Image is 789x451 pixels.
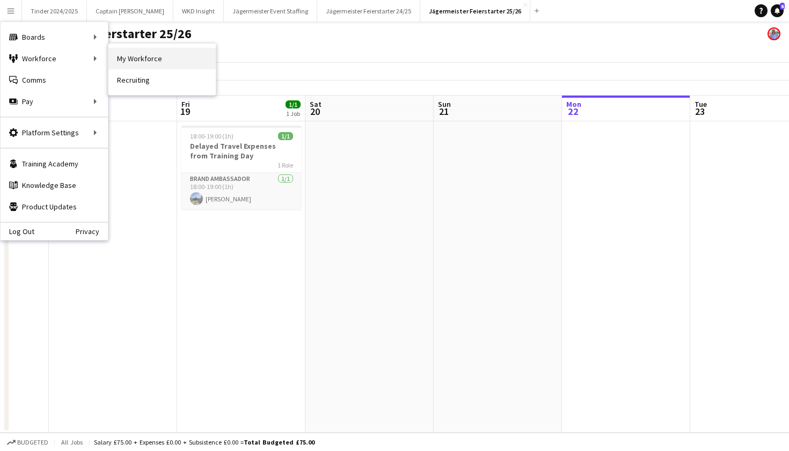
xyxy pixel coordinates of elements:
[17,439,48,446] span: Budgeted
[1,196,108,217] a: Product Updates
[181,173,302,209] app-card-role: Brand Ambassador1/118:00-19:00 (1h)[PERSON_NAME]
[278,132,293,140] span: 1/1
[108,48,216,69] a: My Workforce
[780,3,785,10] span: 6
[5,437,50,448] button: Budgeted
[181,126,302,209] app-job-card: 18:00-19:00 (1h)1/1Delayed Travel Expenses from Training Day1 RoleBrand Ambassador1/118:00-19:00 ...
[1,153,108,174] a: Training Academy
[1,174,108,196] a: Knowledge Base
[286,110,300,118] div: 1 Job
[190,132,233,140] span: 18:00-19:00 (1h)
[438,99,451,109] span: Sun
[565,105,581,118] span: 22
[566,99,581,109] span: Mon
[244,438,315,446] span: Total Budgeted £75.00
[181,141,302,161] h3: Delayed Travel Expenses from Training Day
[436,105,451,118] span: 21
[1,69,108,91] a: Comms
[22,1,87,21] button: Tinder 2024/2025
[768,27,780,40] app-user-avatar: Lucy Hillier
[277,161,293,169] span: 1 Role
[180,105,190,118] span: 19
[308,105,322,118] span: 20
[224,1,317,21] button: Jägermeister Event Staffing
[76,227,108,236] a: Privacy
[1,227,34,236] a: Log Out
[94,438,315,446] div: Salary £75.00 + Expenses £0.00 + Subsistence £0.00 =
[87,1,173,21] button: Captain [PERSON_NAME]
[286,100,301,108] span: 1/1
[693,105,707,118] span: 23
[1,122,108,143] div: Platform Settings
[420,1,530,21] button: Jägermeister Feierstarter 25/26
[181,99,190,109] span: Fri
[310,99,322,109] span: Sat
[1,91,108,112] div: Pay
[108,69,216,91] a: Recruiting
[59,438,85,446] span: All jobs
[1,48,108,69] div: Workforce
[695,99,707,109] span: Tue
[173,1,224,21] button: WKD Insight
[317,1,420,21] button: Jägermeister Feierstarter 24/25
[1,26,108,48] div: Boards
[771,4,784,17] a: 6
